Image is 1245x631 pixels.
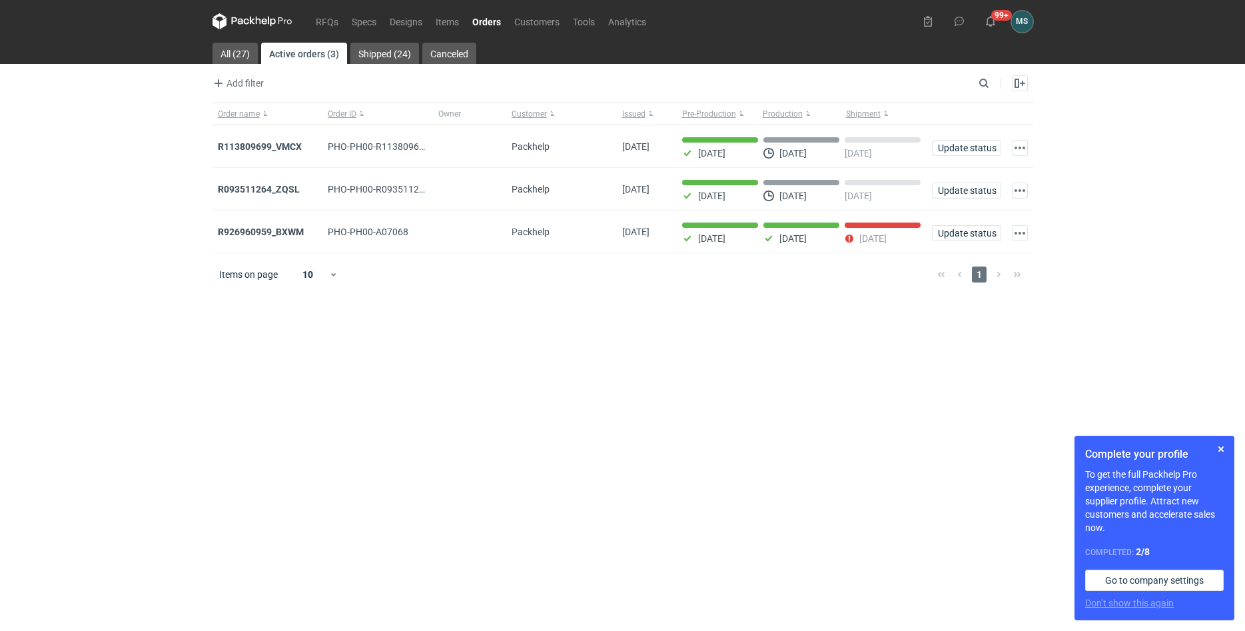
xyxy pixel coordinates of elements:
span: Update status [938,186,995,195]
button: Skip for now [1213,441,1229,457]
span: Issued [622,109,645,119]
button: Issued [617,103,677,125]
p: To get the full Packhelp Pro experience, complete your supplier profile. Attract new customers an... [1085,468,1224,534]
button: Production [760,103,843,125]
a: Canceled [422,43,476,64]
button: Actions [1012,225,1028,241]
span: Add filter [210,75,264,91]
button: Actions [1012,140,1028,156]
span: Update status [938,143,995,153]
button: Customer [506,103,617,125]
a: Designs [383,13,429,29]
p: [DATE] [779,233,807,244]
p: [DATE] [859,233,887,244]
span: Items on page [219,268,278,281]
span: Customer [512,109,547,119]
button: Order name [212,103,323,125]
button: 99+ [980,11,1001,32]
p: [DATE] [845,191,872,201]
a: Orders [466,13,508,29]
p: [DATE] [779,191,807,201]
span: Packhelp [512,141,550,152]
span: PHO-PH00-R113809699_VMCX [328,141,460,152]
a: RFQs [309,13,345,29]
a: R093511264_ZQSL [218,184,300,195]
span: Owner [438,109,461,119]
span: 05/09/2025 [622,141,649,152]
strong: 2 / 8 [1136,546,1150,557]
a: All (27) [212,43,258,64]
a: Shipped (24) [350,43,419,64]
span: Order ID [328,109,356,119]
p: [DATE] [698,191,725,201]
button: Pre-Production [677,103,760,125]
span: Production [763,109,803,119]
svg: Packhelp Pro [212,13,292,29]
span: 04/08/2025 [622,227,649,237]
span: Pre-Production [682,109,736,119]
p: [DATE] [845,148,872,159]
button: Actions [1012,183,1028,199]
button: Order ID [322,103,433,125]
div: Michał Sokołowski [1011,11,1033,33]
span: Packhelp [512,184,550,195]
span: 1 [972,267,987,283]
p: [DATE] [698,233,725,244]
p: [DATE] [779,148,807,159]
a: Items [429,13,466,29]
button: Update status [932,225,1001,241]
span: Update status [938,229,995,238]
button: Update status [932,183,1001,199]
span: PHO-PH00-A07068 [328,227,408,237]
a: Specs [345,13,383,29]
a: R926960959_BXWM [218,227,304,237]
a: R113809699_VMCX [218,141,302,152]
div: Completed: [1085,545,1224,559]
button: Shipment [843,103,927,125]
p: [DATE] [698,148,725,159]
span: 02/09/2025 [622,184,649,195]
button: MS [1011,11,1033,33]
a: Analytics [602,13,653,29]
span: Shipment [846,109,881,119]
span: PHO-PH00-R093511264_ZQSL [328,184,456,195]
input: Search [976,75,1019,91]
div: 10 [286,265,330,284]
a: Customers [508,13,566,29]
a: Active orders (3) [261,43,347,64]
button: Don’t show this again [1085,596,1174,610]
button: Add filter [210,75,264,91]
button: Update status [932,140,1001,156]
span: Packhelp [512,227,550,237]
span: Order name [218,109,260,119]
a: Tools [566,13,602,29]
a: Go to company settings [1085,570,1224,591]
h1: Complete your profile [1085,446,1224,462]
